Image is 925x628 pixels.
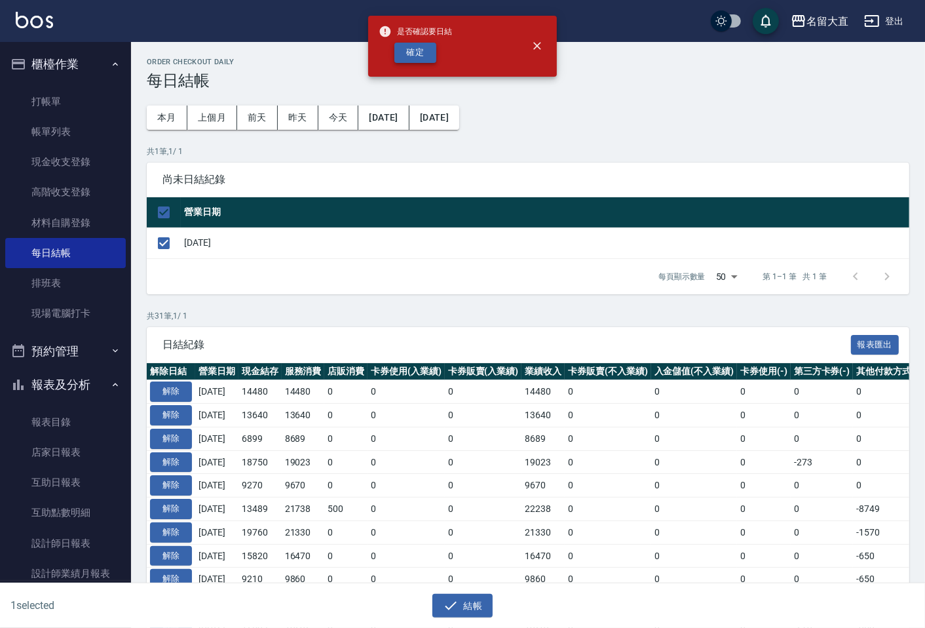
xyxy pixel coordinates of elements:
[147,363,195,380] th: 解除日結
[150,429,192,449] button: 解除
[324,380,368,404] td: 0
[853,474,925,498] td: 0
[238,498,282,521] td: 13489
[5,298,126,328] a: 現場電腦打卡
[521,380,565,404] td: 14480
[394,43,436,63] button: 確定
[851,338,899,350] a: 報表匯出
[791,427,854,450] td: 0
[150,546,192,566] button: 解除
[565,450,651,474] td: 0
[5,87,126,117] a: 打帳單
[853,427,925,450] td: 0
[16,12,53,28] img: Logo
[853,363,925,380] th: 其他付款方式(-)
[282,427,325,450] td: 8689
[785,8,854,35] button: 名留大直
[324,498,368,521] td: 500
[853,404,925,427] td: 0
[651,544,738,568] td: 0
[368,520,445,544] td: 0
[445,474,522,498] td: 0
[324,568,368,591] td: 0
[859,9,909,33] button: 登出
[445,498,522,521] td: 0
[5,559,126,589] a: 設計師業績月報表
[521,363,565,380] th: 業績收入
[5,334,126,368] button: 預約管理
[791,498,854,521] td: 0
[791,380,854,404] td: 0
[324,474,368,498] td: 0
[853,568,925,591] td: -650
[238,568,282,591] td: 9210
[10,597,229,614] h6: 1 selected
[195,544,238,568] td: [DATE]
[368,363,445,380] th: 卡券使用(入業績)
[521,404,565,427] td: 13640
[147,310,909,322] p: 共 31 筆, 1 / 1
[324,450,368,474] td: 0
[753,8,779,34] button: save
[521,568,565,591] td: 9860
[651,427,738,450] td: 0
[791,363,854,380] th: 第三方卡券(-)
[195,520,238,544] td: [DATE]
[282,404,325,427] td: 13640
[368,544,445,568] td: 0
[445,568,522,591] td: 0
[150,522,192,543] button: 解除
[368,427,445,450] td: 0
[187,106,237,130] button: 上個月
[737,404,791,427] td: 0
[5,147,126,177] a: 現金收支登錄
[651,568,738,591] td: 0
[565,363,651,380] th: 卡券販賣(不入業績)
[195,568,238,591] td: [DATE]
[565,568,651,591] td: 0
[521,544,565,568] td: 16470
[150,475,192,496] button: 解除
[791,544,854,568] td: 0
[651,520,738,544] td: 0
[324,520,368,544] td: 0
[238,404,282,427] td: 13640
[651,380,738,404] td: 0
[238,450,282,474] td: 18750
[521,498,565,521] td: 22238
[737,498,791,521] td: 0
[147,71,909,90] h3: 每日結帳
[853,380,925,404] td: 0
[195,450,238,474] td: [DATE]
[195,380,238,404] td: [DATE]
[237,106,278,130] button: 前天
[737,544,791,568] td: 0
[445,363,522,380] th: 卡券販賣(入業績)
[853,520,925,544] td: -1570
[238,520,282,544] td: 19760
[445,427,522,450] td: 0
[5,268,126,298] a: 排班表
[521,450,565,474] td: 19023
[150,382,192,402] button: 解除
[150,499,192,519] button: 解除
[368,404,445,427] td: 0
[282,498,325,521] td: 21738
[147,58,909,66] h2: Order checkout daily
[651,450,738,474] td: 0
[521,427,565,450] td: 8689
[565,544,651,568] td: 0
[368,498,445,521] td: 0
[5,117,126,147] a: 帳單列表
[368,380,445,404] td: 0
[5,238,126,268] a: 每日結帳
[5,528,126,559] a: 設計師日報表
[445,450,522,474] td: 0
[181,197,909,228] th: 營業日期
[763,271,827,283] p: 第 1–1 筆 共 1 筆
[658,271,706,283] p: 每頁顯示數量
[737,568,791,591] td: 0
[853,544,925,568] td: -650
[523,31,552,60] button: close
[853,498,925,521] td: -8749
